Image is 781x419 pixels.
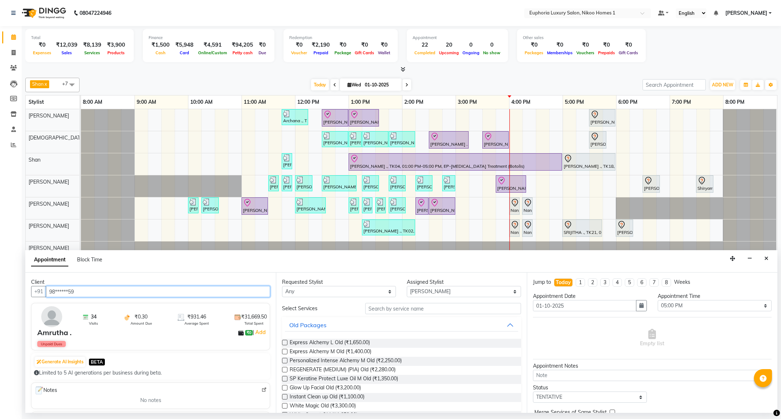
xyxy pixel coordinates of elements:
[596,41,617,49] div: ₹0
[285,318,518,332] button: Old Packages
[323,132,347,146] div: [PERSON_NAME] ., TK01, 12:30 PM-01:00 PM, EL-HAIR CUT (Senior Stylist) with hairwash MEN
[154,50,167,55] span: Cash
[149,35,269,41] div: Finance
[77,256,102,263] span: Block Time
[62,81,73,86] span: +7
[625,278,634,287] li: 5
[31,253,68,266] span: Appointment
[533,292,647,300] div: Appointment Date
[172,41,196,49] div: ₹5,948
[349,154,561,170] div: [PERSON_NAME] ., TK04, 01:00 PM-05:00 PM, EP-[MEDICAL_DATA] Treatment (Botolis)
[616,221,632,236] div: [PERSON_NAME] ., TK17, 06:00 PM-06:20 PM, EL-Eyebrows Threading
[44,81,47,87] a: x
[140,397,161,404] span: No notes
[269,176,278,190] div: [PERSON_NAME] ., TK12, 11:30 AM-11:35 AM, EL-Eyebrows Threading
[31,278,270,286] div: Client
[29,99,44,105] span: Stylist
[523,198,532,214] div: Nandhitha ., TK15, 04:15 PM-04:20 PM, EL-Eyebrows Threading
[29,134,85,141] span: [DEMOGRAPHIC_DATA]
[575,41,596,49] div: ₹0
[363,80,399,90] input: 2025-10-01
[290,366,396,375] span: REGENERATE (MEDIUM) (PIA) Old (₹2,280.00)
[576,278,585,287] li: 1
[523,221,532,236] div: Nandhitha ., TK15, 04:15 PM-04:20 PM, EL-Eyebrows Threading
[523,35,640,41] div: Other sales
[402,97,425,107] a: 2:00 PM
[556,279,571,286] div: Today
[282,176,291,190] div: [PERSON_NAME] ., TK12, 11:45 AM-11:50 AM, EP-Under Arms Intimate
[640,329,664,347] span: Empty list
[533,300,636,311] input: yyyy-mm-dd
[761,253,772,264] button: Close
[245,330,253,336] span: ₹0
[189,198,198,212] div: [PERSON_NAME] ., TK06, 10:00 AM-10:05 AM, EL-Eyebrows Threading
[282,278,396,286] div: Requested Stylist
[289,321,327,329] div: Old Packages
[483,132,508,147] div: [PERSON_NAME] ., TK16, 03:30 PM-04:00 PM, EP-[PERSON_NAME] Trim/Design MEN
[187,313,206,321] span: ₹931.46
[91,313,97,321] span: 34
[416,198,428,214] div: [PERSON_NAME], TK10, 02:15 PM-02:30 PM, EP-Shoulder & Back (30 Mins)
[363,221,414,234] div: [PERSON_NAME] ., TK02, 01:15 PM-02:15 PM, EP-Color My Root CT
[290,339,370,348] span: Express Alchemy L Old (₹1,650.00)
[509,97,532,107] a: 4:00 PM
[710,80,735,90] button: ADD NEW
[712,82,733,87] span: ADD NEW
[290,357,402,366] span: Personalized Intense Alchemy M Old (₹2,250.00)
[104,41,128,49] div: ₹3,900
[80,3,111,23] b: 08047224946
[188,97,214,107] a: 10:00 AM
[149,41,172,49] div: ₹1,500
[46,286,270,297] input: Search by Name/Mobile/Email/Code
[282,154,291,168] div: [PERSON_NAME] ., TK11, 11:45 AM-11:55 AM, EL-Basic Cut (No wash)
[29,157,40,163] span: Shan
[309,41,333,49] div: ₹2,190
[430,132,468,147] div: [PERSON_NAME] ., TK19, 02:30 PM-03:15 PM, EP-Color Fusion MEN
[242,198,267,214] div: [PERSON_NAME], TK10, 11:00 AM-11:30 AM, EP-Leg Massage (30 Mins)
[81,97,104,107] a: 8:00 AM
[60,50,74,55] span: Sales
[349,132,361,146] div: [PERSON_NAME] ., TK01, 01:00 PM-01:15 PM, EP-[PERSON_NAME] Trim/Design MEN
[32,81,44,87] span: Shan
[178,50,191,55] span: Card
[389,176,405,190] div: [PERSON_NAME] ., TK02, 01:45 PM-02:05 PM, EP-Full Arms Catridge Wax
[346,82,363,87] span: Wed
[131,321,152,326] span: Amount Due
[290,402,356,411] span: White Magic Old (₹3,300.00)
[53,41,80,49] div: ₹12,039
[37,341,66,347] span: Unpaid Dues
[617,50,640,55] span: Gift Cards
[649,278,659,287] li: 7
[29,179,69,185] span: [PERSON_NAME]
[290,348,371,357] span: Express Alchemy M Old (₹1,400.00)
[363,176,378,190] div: [PERSON_NAME] ., TK02, 01:15 PM-01:35 PM, EP-Under Arms Intimate
[376,198,385,212] div: [PERSON_NAME] ., TK13, 01:30 PM-01:35 PM, EL-Upperlip Threading
[282,110,307,124] div: Archana ., TK09, 11:45 AM-12:15 PM, EL-Kid Cut (Below 8 Yrs) BOY
[29,245,69,251] span: [PERSON_NAME]
[724,97,746,107] a: 8:00 PM
[349,97,372,107] a: 1:00 PM
[89,359,105,365] span: BETA
[407,278,521,286] div: Assigned Stylist
[413,50,437,55] span: Completed
[290,393,364,402] span: Instant Clean up Old (₹1,100.00)
[289,35,392,41] div: Redemption
[296,176,312,190] div: [PERSON_NAME] ., TK12, 12:00 PM-12:20 PM, EL-Upperlip Threading
[456,97,479,107] a: 3:00 PM
[37,327,72,338] div: Amrutha .
[31,286,46,297] button: +91
[674,278,690,286] div: Weeks
[257,50,268,55] span: Due
[323,110,347,125] div: [PERSON_NAME], TK10, 12:30 PM-01:00 PM, EL-HAIR CUT (Senior Stylist) with hairwash MEN
[290,384,361,393] span: Glow Up Facial Old (₹3,200.00)
[353,50,376,55] span: Gift Cards
[34,386,57,395] span: Notes
[365,303,521,314] input: Search by service name
[481,50,502,55] span: No show
[349,110,378,125] div: [PERSON_NAME], TK10, 01:00 PM-01:35 PM, EP-Standalone Intense Scalp Purifying MEN
[461,41,481,49] div: 0
[333,50,353,55] span: Package
[376,50,392,55] span: Wallet
[363,198,372,212] div: [PERSON_NAME] ., TK13, 01:15 PM-01:20 PM, EL-Eyebrows Threading
[29,223,69,229] span: [PERSON_NAME]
